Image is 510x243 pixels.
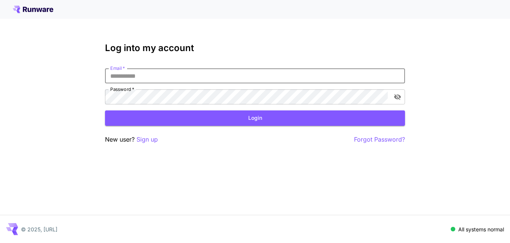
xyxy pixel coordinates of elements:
button: Forgot Password? [354,135,405,144]
label: Email [110,65,125,71]
button: Login [105,110,405,126]
button: Sign up [136,135,158,144]
p: All systems normal [458,225,504,233]
label: Password [110,86,134,92]
p: New user? [105,135,158,144]
button: toggle password visibility [391,90,404,104]
h3: Log into my account [105,43,405,53]
p: © 2025, [URL] [21,225,57,233]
